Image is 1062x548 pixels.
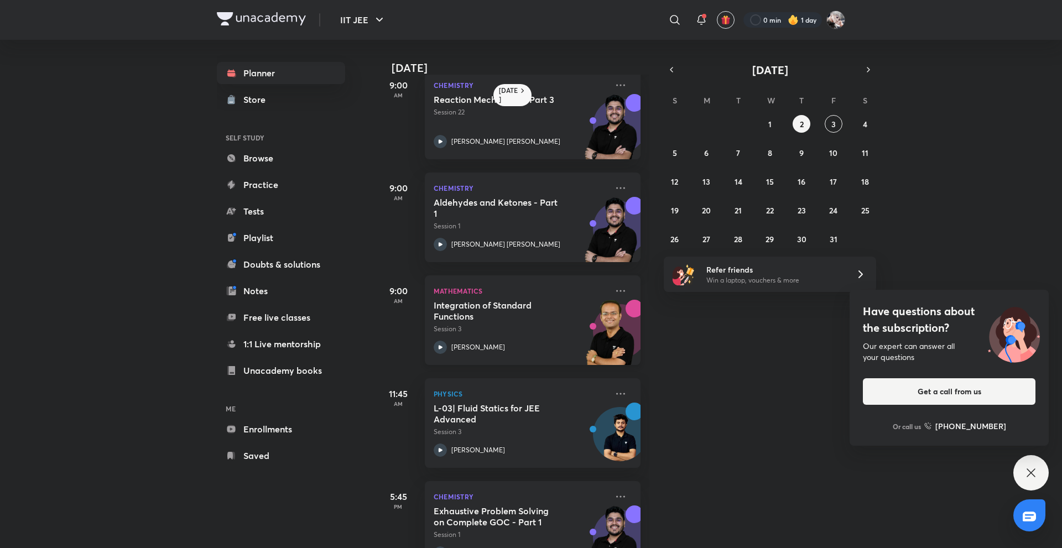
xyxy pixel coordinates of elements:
button: October 18, 2025 [856,173,874,190]
button: October 11, 2025 [856,144,874,161]
img: streak [788,14,799,25]
a: Company Logo [217,12,306,28]
a: Browse [217,147,345,169]
button: avatar [717,11,735,29]
abbr: October 4, 2025 [863,119,867,129]
abbr: October 1, 2025 [768,119,772,129]
p: Session 3 [434,427,607,437]
button: October 8, 2025 [761,144,779,161]
button: Get a call from us [863,378,1035,405]
button: October 9, 2025 [793,144,810,161]
h5: L-03| Fluid Statics for JEE Advanced [434,403,571,425]
button: October 27, 2025 [697,230,715,248]
abbr: Saturday [863,95,867,106]
h5: 5:45 [376,490,420,503]
a: Unacademy books [217,359,345,382]
button: October 31, 2025 [825,230,842,248]
img: avatar [721,15,731,25]
h4: Have questions about the subscription? [863,303,1035,336]
h6: Refer friends [706,264,842,275]
button: October 20, 2025 [697,201,715,219]
abbr: October 29, 2025 [766,234,774,244]
abbr: October 9, 2025 [799,148,804,158]
p: AM [376,298,420,304]
img: unacademy [580,94,641,170]
a: Planner [217,62,345,84]
p: Session 22 [434,107,607,117]
button: October 6, 2025 [697,144,715,161]
span: [DATE] [752,62,788,77]
button: October 16, 2025 [793,173,810,190]
button: October 2, 2025 [793,115,810,133]
button: [DATE] [679,62,861,77]
button: October 28, 2025 [730,230,747,248]
a: Doubts & solutions [217,253,345,275]
h5: Reaction Mechanism - Part 3 [434,94,571,105]
button: October 22, 2025 [761,201,779,219]
abbr: October 13, 2025 [702,176,710,187]
h5: Integration of Standard Functions [434,300,571,322]
p: [PERSON_NAME] [PERSON_NAME] [451,137,560,147]
abbr: October 11, 2025 [862,148,868,158]
button: October 19, 2025 [666,201,684,219]
p: Or call us [893,421,921,431]
button: October 15, 2025 [761,173,779,190]
p: Win a laptop, vouchers & more [706,275,842,285]
button: October 12, 2025 [666,173,684,190]
button: October 1, 2025 [761,115,779,133]
p: Physics [434,387,607,400]
h6: ME [217,399,345,418]
img: Company Logo [217,12,306,25]
p: Session 1 [434,530,607,540]
button: October 17, 2025 [825,173,842,190]
a: Notes [217,280,345,302]
button: October 21, 2025 [730,201,747,219]
abbr: October 6, 2025 [704,148,709,158]
abbr: October 18, 2025 [861,176,869,187]
button: October 23, 2025 [793,201,810,219]
abbr: Tuesday [736,95,741,106]
abbr: October 12, 2025 [671,176,678,187]
h5: 9:00 [376,79,420,92]
abbr: October 22, 2025 [766,205,774,216]
p: AM [376,400,420,407]
img: Navin Raj [826,11,845,29]
div: Store [243,93,272,106]
p: [PERSON_NAME] [451,342,505,352]
button: October 26, 2025 [666,230,684,248]
button: October 3, 2025 [825,115,842,133]
abbr: October 10, 2025 [829,148,837,158]
p: Session 3 [434,324,607,334]
button: October 7, 2025 [730,144,747,161]
h6: SELF STUDY [217,128,345,147]
abbr: October 17, 2025 [830,176,837,187]
abbr: Sunday [673,95,677,106]
abbr: October 19, 2025 [671,205,679,216]
h5: 9:00 [376,181,420,195]
abbr: October 21, 2025 [735,205,742,216]
a: Saved [217,445,345,467]
p: Chemistry [434,181,607,195]
abbr: October 2, 2025 [800,119,804,129]
img: Avatar [594,413,647,466]
p: [PERSON_NAME] [451,445,505,455]
p: PM [376,503,420,510]
abbr: October 24, 2025 [829,205,837,216]
abbr: October 30, 2025 [797,234,806,244]
div: Our expert can answer all your questions [863,341,1035,363]
abbr: Monday [704,95,710,106]
abbr: Wednesday [767,95,775,106]
button: October 5, 2025 [666,144,684,161]
a: Tests [217,200,345,222]
a: Free live classes [217,306,345,328]
abbr: October 7, 2025 [736,148,740,158]
abbr: Thursday [799,95,804,106]
p: [PERSON_NAME] [PERSON_NAME] [451,239,560,249]
h4: [DATE] [392,61,652,75]
button: October 10, 2025 [825,144,842,161]
a: Playlist [217,227,345,249]
p: Chemistry [434,79,607,92]
a: Store [217,88,345,111]
abbr: October 23, 2025 [798,205,806,216]
button: IIT JEE [334,9,393,31]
